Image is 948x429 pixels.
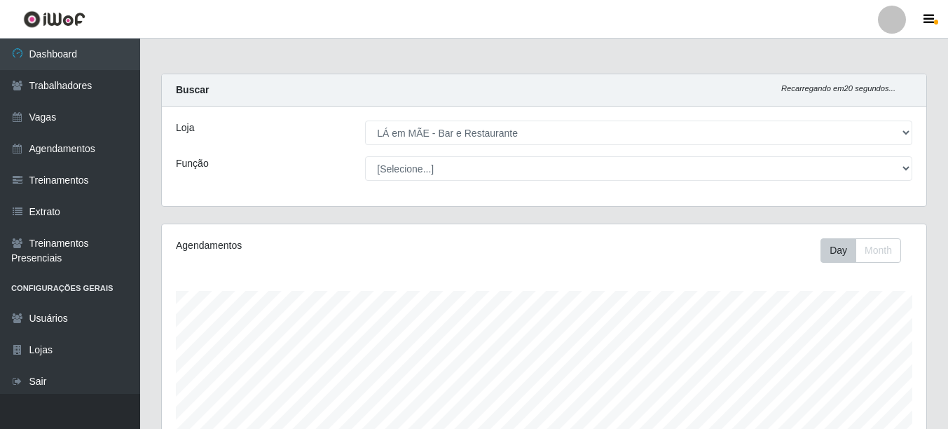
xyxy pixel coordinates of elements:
[820,238,856,263] button: Day
[176,238,470,253] div: Agendamentos
[820,238,912,263] div: Toolbar with button groups
[176,156,209,171] label: Função
[820,238,901,263] div: First group
[176,121,194,135] label: Loja
[23,11,85,28] img: CoreUI Logo
[856,238,901,263] button: Month
[176,84,209,95] strong: Buscar
[781,84,895,93] i: Recarregando em 20 segundos...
